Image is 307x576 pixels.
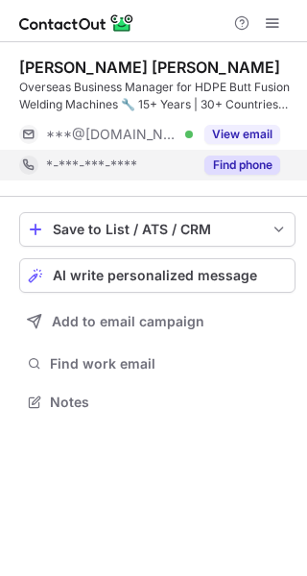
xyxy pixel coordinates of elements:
[204,125,280,144] button: Reveal Button
[19,12,134,35] img: ContactOut v5.3.10
[50,394,288,411] span: Notes
[52,314,204,329] span: Add to email campaign
[50,355,288,372] span: Find work email
[53,222,262,237] div: Save to List / ATS / CRM
[46,126,178,143] span: ***@[DOMAIN_NAME]
[204,156,280,175] button: Reveal Button
[19,258,295,293] button: AI write personalized message
[19,389,295,416] button: Notes
[19,58,280,77] div: [PERSON_NAME] [PERSON_NAME]
[19,350,295,377] button: Find work email
[53,268,257,283] span: AI write personalized message
[19,212,295,247] button: save-profile-one-click
[19,79,295,113] div: Overseas Business Manager for HDPE Butt Fusion Welding Machines 🔧 15+ Years | 30+ Countries Served
[19,304,295,339] button: Add to email campaign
